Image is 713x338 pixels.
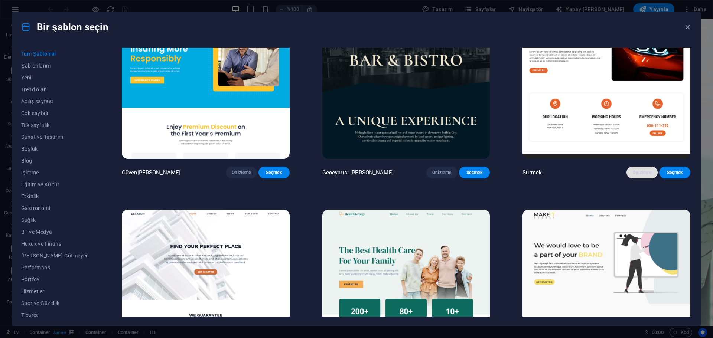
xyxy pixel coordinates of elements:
font: Seçmek [667,170,683,175]
img: Güvenli Alan [122,4,290,159]
button: Sağlık [21,214,89,226]
font: Blog [21,158,32,164]
button: Portföy [21,273,89,285]
button: Sanat ve Tasarım [21,131,89,143]
button: Ticaret [21,309,89,321]
font: Seçmek [466,170,482,175]
button: Yeni [21,72,89,83]
button: İşletme [21,167,89,178]
font: Hizmetler [21,288,45,294]
button: Performans [21,262,89,273]
font: Ticaret [21,312,38,318]
button: Boşluk [21,143,89,155]
font: Seçmek [266,170,282,175]
font: Portföy [21,276,40,282]
font: Önizleme [432,170,452,175]
font: Önizleme [632,170,652,175]
font: Sanat ve Tasarım [21,134,63,140]
button: Seçmek [659,167,690,178]
button: Önizleme [626,167,658,178]
font: [PERSON_NAME] Gütmeyen [21,253,89,259]
button: Açılış sayfası [21,95,89,107]
button: Etkinlik [21,190,89,202]
font: Önizleme [232,170,251,175]
font: Yeni [21,75,32,81]
img: Geceyarısı Yağmuru Barı [322,4,490,159]
font: İşletme [21,170,39,175]
font: Sürmek [522,169,542,176]
font: Sağlık [21,217,36,223]
button: Trend olan [21,83,89,95]
button: Hukuk ve Finans [21,238,89,250]
font: Tek sayfalık [21,122,50,128]
font: Geceyarısı [PERSON_NAME] [322,169,394,176]
button: Tek sayfalık [21,119,89,131]
font: Çok sayfalı [21,110,48,116]
font: Boşluk [21,146,38,152]
button: Şablonlarım [21,60,89,72]
button: Seçmek [258,167,290,178]
font: Trend olan [21,86,47,92]
font: Etkinlik [21,193,39,199]
button: Gastronomi [21,202,89,214]
font: BT ve Medya [21,229,52,235]
button: Önizleme [426,167,458,178]
button: Blog [21,155,89,167]
font: Güven[PERSON_NAME] [122,169,181,176]
font: Şablonlarım [21,63,51,69]
font: Hukuk ve Finans [21,241,61,247]
font: Eğitim ve Kültür [21,181,59,187]
img: Sürmek [522,4,690,159]
font: Gastronomi [21,205,50,211]
font: Bir şablon seçin [37,22,108,33]
font: Açılış sayfası [21,98,53,104]
font: Performans [21,265,50,270]
button: Önizleme [226,167,257,178]
button: Hizmetler [21,285,89,297]
button: Tüm Şablonlar [21,48,89,60]
button: Seçmek [459,167,490,178]
button: BT ve Medya [21,226,89,238]
button: Çok sayfalı [21,107,89,119]
font: Spor ve Güzellik [21,300,59,306]
button: Spor ve Güzellik [21,297,89,309]
button: [PERSON_NAME] Gütmeyen [21,250,89,262]
button: Eğitim ve Kültür [21,178,89,190]
font: Tüm Şablonlar [21,51,57,57]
